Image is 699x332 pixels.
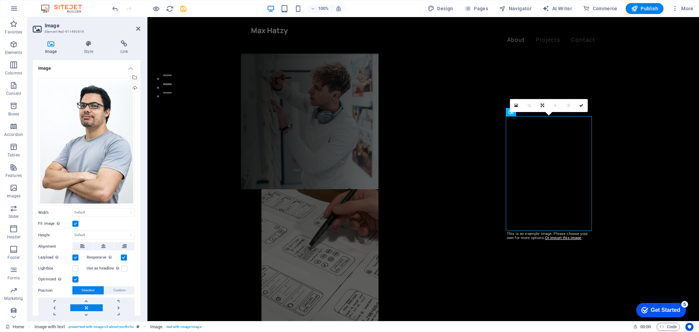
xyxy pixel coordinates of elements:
[4,3,54,18] div: Get Started 5 items remaining, 0% complete
[631,5,658,12] span: Publish
[38,264,72,273] label: Lightbox
[38,243,72,251] label: Alignment
[104,286,134,294] button: Custom
[4,132,23,137] p: Accordion
[580,3,620,14] button: Commerce
[685,323,694,331] button: Usercentrics
[179,4,187,13] button: save
[318,4,329,13] h6: 100%
[166,4,174,13] button: reload
[166,5,174,13] i: Reload page
[49,1,56,8] div: 5
[38,253,72,262] label: Lazyload
[660,323,677,331] span: Code
[137,325,140,329] i: This element is a customizable preset
[4,296,23,301] p: Marketing
[38,275,72,283] label: Optimized
[87,253,121,262] label: Responsive
[6,91,21,96] p: Content
[166,323,201,331] span: . text-with-image-image
[562,99,575,112] a: Greyscale
[549,99,562,112] a: Blur
[5,50,23,55] p: Elements
[180,5,187,13] i: Save (Ctrl+S)
[425,3,456,14] div: Design (Ctrl+Alt+Y)
[545,236,582,240] a: Or import this image
[640,323,651,331] span: 00 00
[425,3,456,14] button: Design
[505,231,592,241] div: This is an example image. Please choose your own for more options.
[575,99,588,112] a: Confirm ( Ctrl ⏎ )
[583,5,617,12] span: Commerce
[7,193,21,199] p: Images
[18,8,48,14] div: Get Started
[87,264,121,273] label: Use as headline
[108,40,140,55] h4: Link
[428,5,453,12] span: Design
[5,70,22,76] p: Columns
[39,4,90,13] img: Editor Logo
[464,5,488,12] span: Pages
[82,286,95,294] span: Direction
[34,323,201,331] nav: breadcrumb
[150,323,162,331] span: Click to select. Double-click to edit
[540,3,575,14] button: AI Writer
[5,29,22,35] p: Favorites
[5,323,24,331] a: Click to cancel selection. Double-click to open Pages
[72,40,108,55] h4: Style
[669,3,696,14] button: More
[542,5,572,12] span: AI Writer
[8,255,20,260] p: Footer
[16,57,24,59] button: 1
[45,23,140,29] h2: Image
[16,75,24,77] button: 3
[633,323,651,331] h6: Session time
[34,323,65,331] span: Click to select. Double-click to edit
[68,323,134,331] span: . preset-text-with-image-v3-about-portfolio
[16,66,24,68] button: 2
[523,99,536,112] a: Crop mode
[8,152,20,158] p: Tables
[8,111,19,117] p: Boxes
[461,3,491,14] button: Pages
[33,60,140,72] h4: Image
[499,5,531,12] span: Navigator
[5,173,22,178] p: Features
[45,29,127,35] h3: Element #ed-911490819
[336,5,342,12] i: On resize automatically adjust zoom level to fit chosen device.
[645,324,646,329] span: :
[510,99,523,112] a: Select files from the file manager, stock photos, or upload file(s)
[38,220,72,228] label: Fit image
[536,99,549,112] a: Change orientation
[496,3,534,14] button: Navigator
[72,286,104,294] button: Direction
[9,214,19,219] p: Slider
[38,211,72,215] label: Width
[672,5,693,12] span: More
[152,4,160,13] button: Click here to leave preview mode and continue editing
[38,287,72,295] label: Position
[7,234,20,240] p: Header
[113,286,126,294] span: Custom
[111,5,119,13] i: Undo: Delete Text (Ctrl+Z)
[33,40,72,55] h4: Image
[38,233,72,237] label: Height
[38,78,135,206] div: unsplash_KIPqvvTOC1s.png
[308,4,332,13] button: 100%
[626,3,664,14] button: Publish
[111,4,119,13] button: undo
[657,323,680,331] button: Code
[8,275,20,281] p: Forms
